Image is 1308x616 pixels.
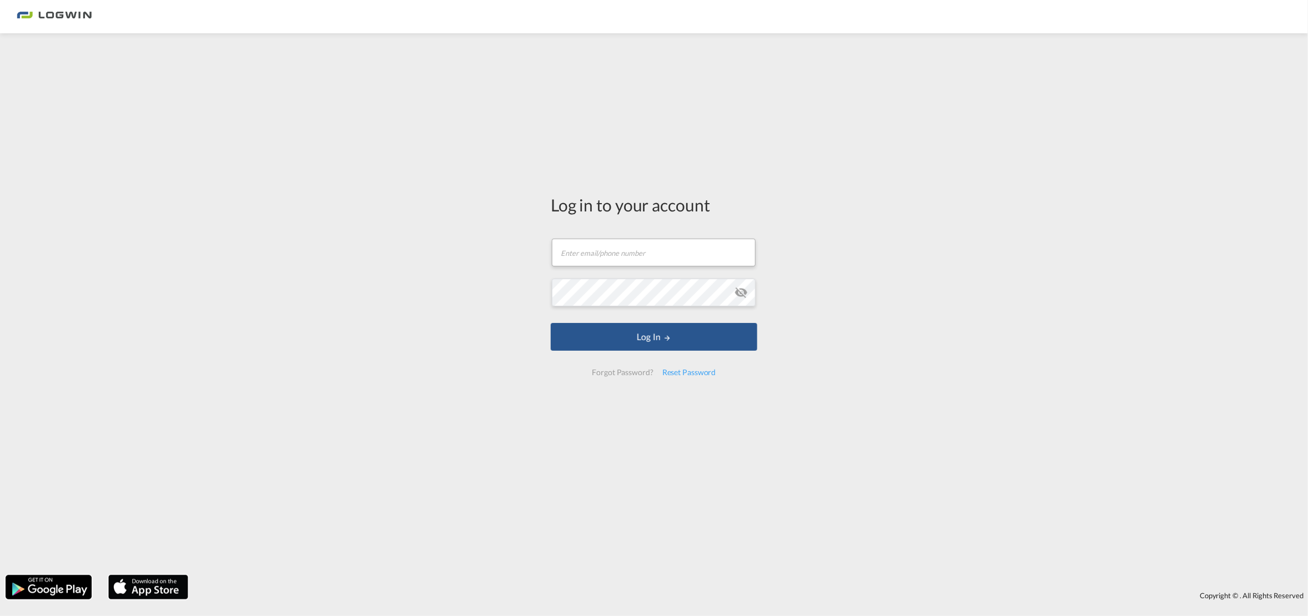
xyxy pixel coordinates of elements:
[551,193,757,216] div: Log in to your account
[551,323,757,351] button: LOGIN
[587,362,657,382] div: Forgot Password?
[17,4,92,29] img: 2761ae10d95411efa20a1f5e0282d2d7.png
[4,574,93,600] img: google.png
[194,586,1308,605] div: Copyright © . All Rights Reserved
[658,362,721,382] div: Reset Password
[107,574,189,600] img: apple.png
[735,286,748,299] md-icon: icon-eye-off
[552,239,756,266] input: Enter email/phone number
